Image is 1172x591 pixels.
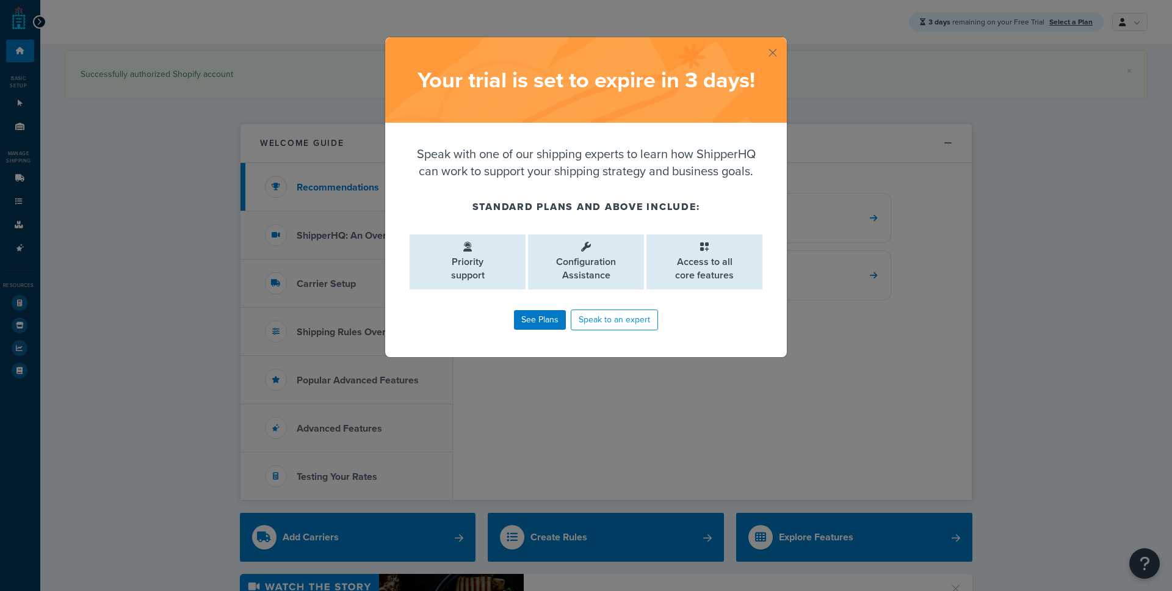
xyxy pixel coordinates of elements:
[397,68,775,92] h2: Your trial is set to expire in 3 days !
[514,310,566,330] a: See Plans
[528,234,644,289] li: Configuration Assistance
[646,234,762,289] li: Access to all core features
[410,145,762,179] p: Speak with one of our shipping experts to learn how ShipperHQ can work to support your shipping s...
[571,310,658,330] a: Speak to an expert
[410,234,526,289] li: Priority support
[410,200,762,214] h4: Standard plans and above include:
